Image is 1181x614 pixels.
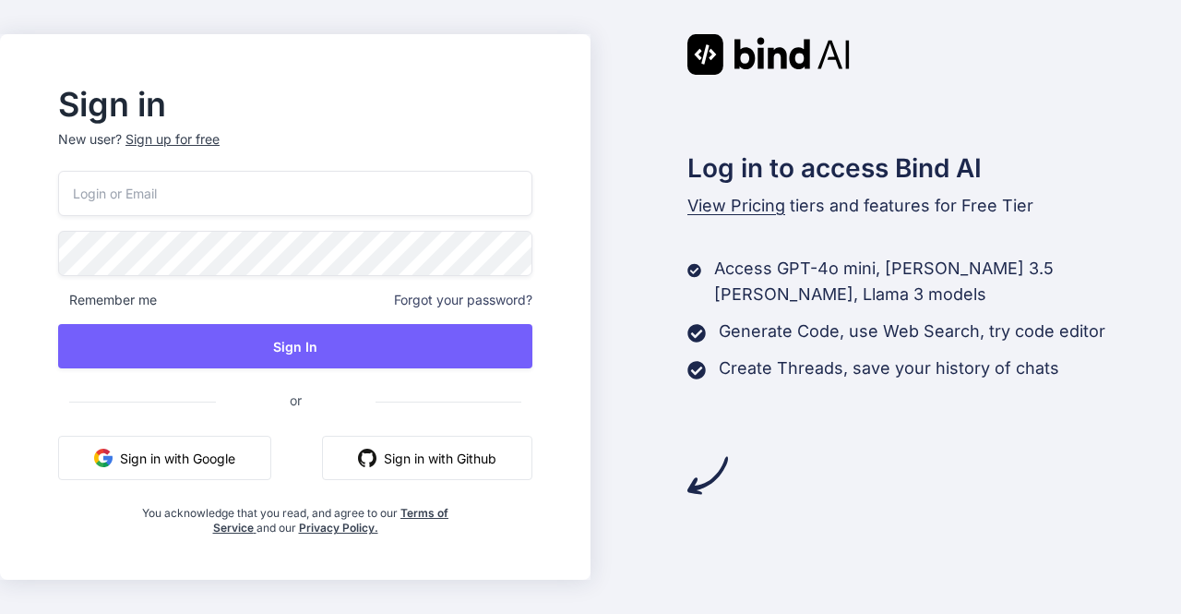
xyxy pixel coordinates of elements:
[322,436,532,480] button: Sign in with Github
[299,521,378,535] a: Privacy Policy.
[714,256,1181,307] p: Access GPT-4o mini, [PERSON_NAME] 3.5 [PERSON_NAME], Llama 3 models
[719,319,1105,344] p: Generate Code, use Web Search, try code editor
[687,149,1181,187] h2: Log in to access Bind AI
[213,506,449,535] a: Terms of Service
[125,130,220,149] div: Sign up for free
[358,449,376,467] img: github
[687,193,1181,219] p: tiers and features for Free Tier
[94,449,113,467] img: google
[58,90,532,119] h2: Sign in
[687,34,850,75] img: Bind AI logo
[394,291,532,309] span: Forgot your password?
[58,291,157,309] span: Remember me
[687,196,785,215] span: View Pricing
[58,130,532,171] p: New user?
[137,495,454,536] div: You acknowledge that you read, and agree to our and our
[719,355,1059,381] p: Create Threads, save your history of chats
[58,436,271,480] button: Sign in with Google
[58,324,532,368] button: Sign In
[216,378,376,423] span: or
[58,171,532,216] input: Login or Email
[687,455,728,496] img: arrow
